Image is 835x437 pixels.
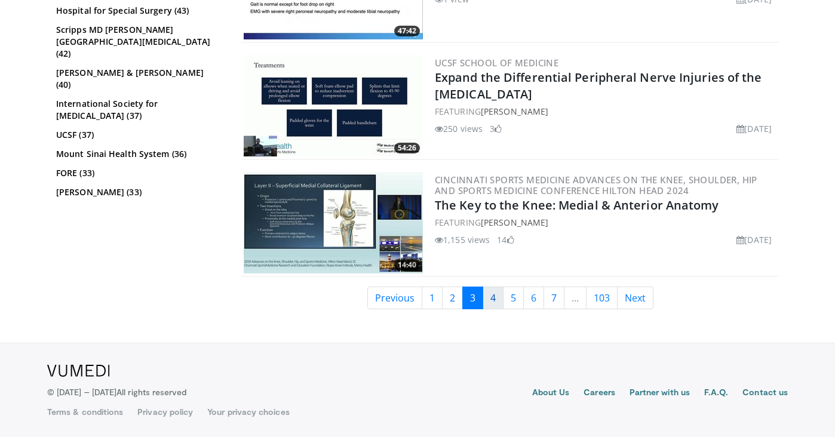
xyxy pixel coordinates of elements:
[435,197,719,213] a: The Key to the Knee: Medial & Anterior Anatomy
[241,287,779,309] nav: Search results pages
[442,287,463,309] a: 2
[47,386,187,398] p: © [DATE] – [DATE]
[435,216,776,229] div: FEATURING
[207,406,289,418] a: Your privacy choices
[481,217,548,228] a: [PERSON_NAME]
[367,287,422,309] a: Previous
[116,387,186,397] span: All rights reserved
[704,386,728,401] a: F.A.Q.
[742,386,788,401] a: Contact us
[497,233,514,246] li: 14
[481,106,548,117] a: [PERSON_NAME]
[435,69,762,102] a: Expand the Differential Peripheral Nerve Injuries of the [MEDICAL_DATA]
[544,287,564,309] a: 7
[503,287,524,309] a: 5
[435,57,558,69] a: UCSF School of Medicine
[56,5,220,17] a: Hospital for Special Surgery (43)
[56,24,220,60] a: Scripps MD [PERSON_NAME][GEOGRAPHIC_DATA][MEDICAL_DATA] (42)
[435,233,490,246] li: 1,155 views
[56,129,220,141] a: UCSF (37)
[462,287,483,309] a: 3
[244,55,423,156] img: 03de389a-b7c2-480c-aa2f-b22862125ddc.300x170_q85_crop-smart_upscale.jpg
[483,287,504,309] a: 4
[244,172,423,273] img: 138d8add-a2cd-4d44-8e44-574e72c13f23.300x170_q85_crop-smart_upscale.jpg
[56,148,220,160] a: Mount Sinai Health System (36)
[244,172,423,273] a: 14:40
[422,287,443,309] a: 1
[617,287,653,309] a: Next
[435,122,483,135] li: 250 views
[584,386,615,401] a: Careers
[56,186,220,198] a: [PERSON_NAME] (33)
[56,67,220,91] a: [PERSON_NAME] & [PERSON_NAME] (40)
[47,406,123,418] a: Terms & conditions
[394,26,420,36] span: 47:42
[56,167,220,179] a: FORE (33)
[47,365,110,377] img: VuMedi Logo
[630,386,690,401] a: Partner with us
[435,105,776,118] div: FEATURING
[56,98,220,122] a: International Society for [MEDICAL_DATA] (37)
[532,386,570,401] a: About Us
[586,287,618,309] a: 103
[435,174,757,196] a: Cincinnati Sports Medicine Advances on the Knee, Shoulder, Hip and Sports Medicine Conference Hil...
[244,55,423,156] a: 54:26
[394,143,420,153] span: 54:26
[523,287,544,309] a: 6
[137,406,193,418] a: Privacy policy
[736,122,772,135] li: [DATE]
[490,122,502,135] li: 3
[736,233,772,246] li: [DATE]
[394,260,420,270] span: 14:40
